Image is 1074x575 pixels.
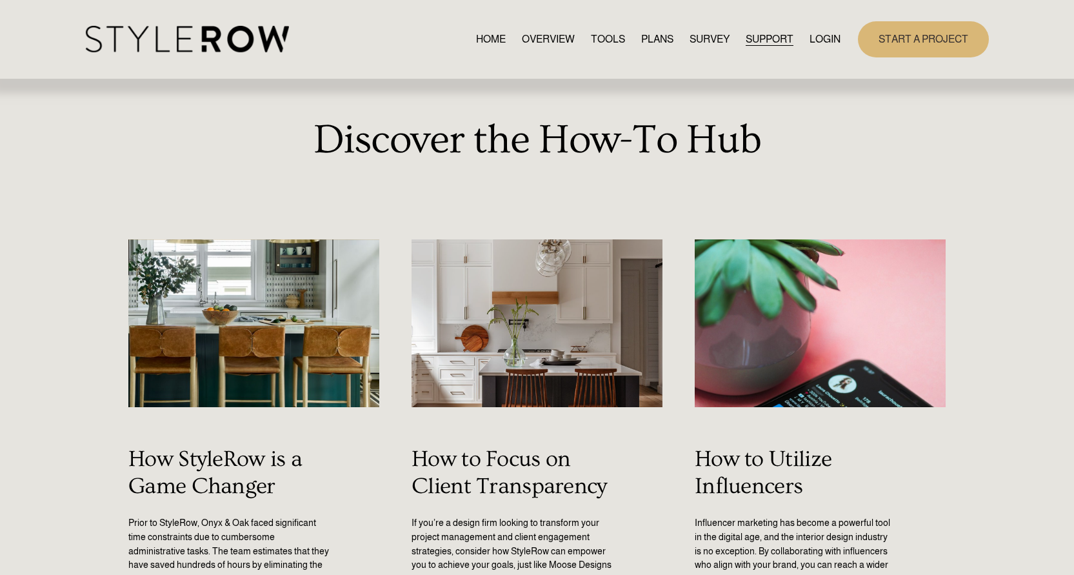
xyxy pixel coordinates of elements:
[86,26,289,52] img: StyleRow
[127,238,381,408] img: How StyleRow is a Game Changer
[522,30,575,48] a: OVERVIEW
[695,447,831,499] a: How to Utilize Influencers
[412,447,607,499] a: How to Focus on Client Transparency
[746,32,793,47] span: SUPPORT
[693,238,947,408] img: How to Utilize Influencers
[858,21,989,57] a: START A PROJECT
[86,119,989,163] h1: Discover the How-To Hub
[746,30,793,48] a: folder dropdown
[128,447,302,499] a: How StyleRow is a Game Changer
[690,30,730,48] a: SURVEY
[410,238,664,408] img: How to Focus on Client Transparency
[641,30,673,48] a: PLANS
[810,30,840,48] a: LOGIN
[591,30,625,48] a: TOOLS
[476,30,506,48] a: HOME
